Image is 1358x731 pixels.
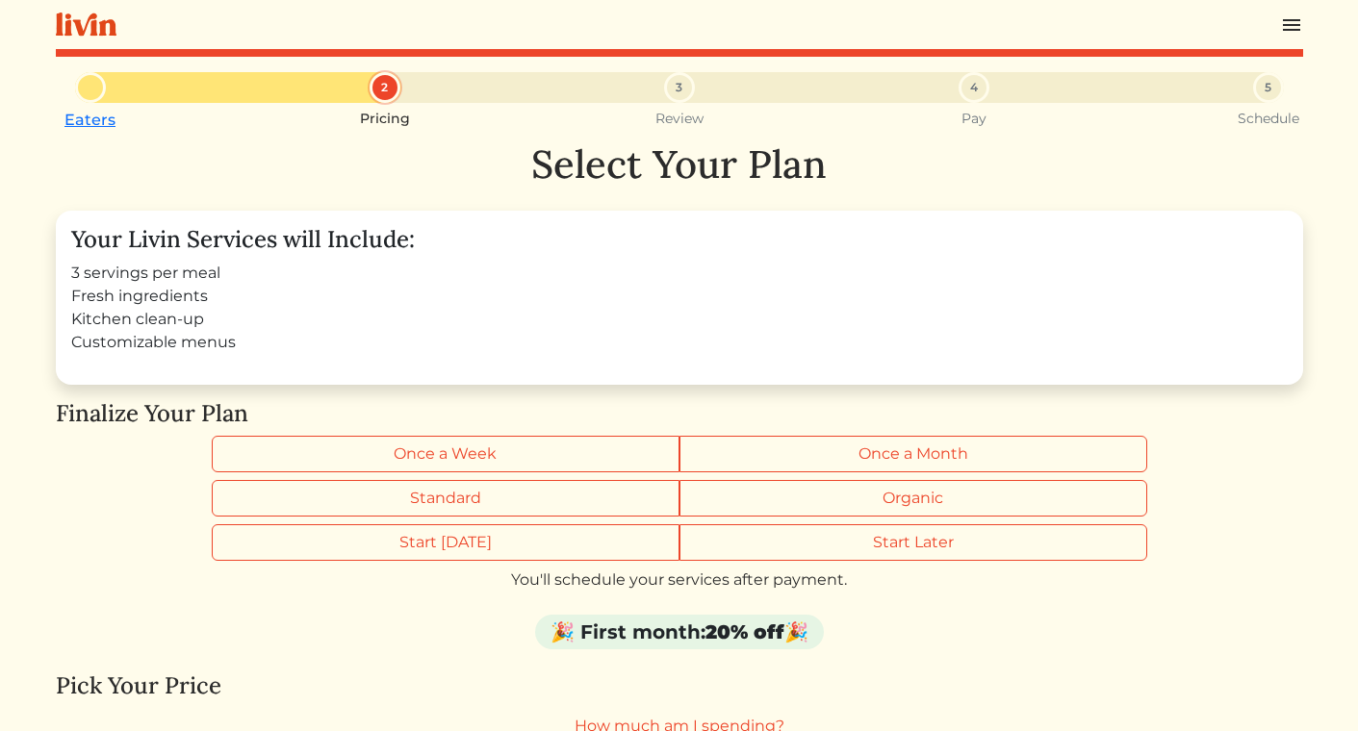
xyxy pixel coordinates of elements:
small: Review [655,111,704,127]
a: Eaters [64,111,115,129]
span: 4 [970,79,978,96]
div: Grocery type [212,480,1147,517]
small: Pricing [360,111,410,127]
li: Fresh ingredients [71,285,1288,308]
small: Pay [961,111,986,127]
img: menu_hamburger-cb6d353cf0ecd9f46ceae1c99ecbeb4a00e71ca567a856bd81f57e9d8c17bb26.svg [1280,13,1303,37]
label: Start Later [679,524,1147,561]
small: Schedule [1238,111,1299,127]
div: Billing frequency [212,436,1147,472]
div: Start timing [212,524,1147,561]
h4: Your Livin Services will Include: [71,226,1288,254]
h4: Pick Your Price [56,672,1303,700]
div: You'll schedule your services after payment. [56,568,1303,592]
label: Once a Month [679,436,1147,472]
span: 3 [676,79,682,96]
span: 2 [381,79,388,96]
div: 🎉 First month: 🎉 [535,615,824,649]
label: Start [DATE] [212,524,679,561]
label: Standard [212,480,679,517]
label: Organic [679,480,1147,517]
h4: Finalize Your Plan [56,400,1303,428]
li: 3 servings per meal [71,262,1288,285]
img: livin-logo-a0d97d1a881af30f6274990eb6222085a2533c92bbd1e4f22c21b4f0d0e3210c.svg [56,13,116,37]
li: Customizable menus [71,331,1288,354]
span: 5 [1265,79,1271,96]
strong: 20% off [705,620,784,643]
h1: Select Your Plan [56,141,1303,188]
li: Kitchen clean-up [71,308,1288,331]
label: Once a Week [212,436,679,472]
